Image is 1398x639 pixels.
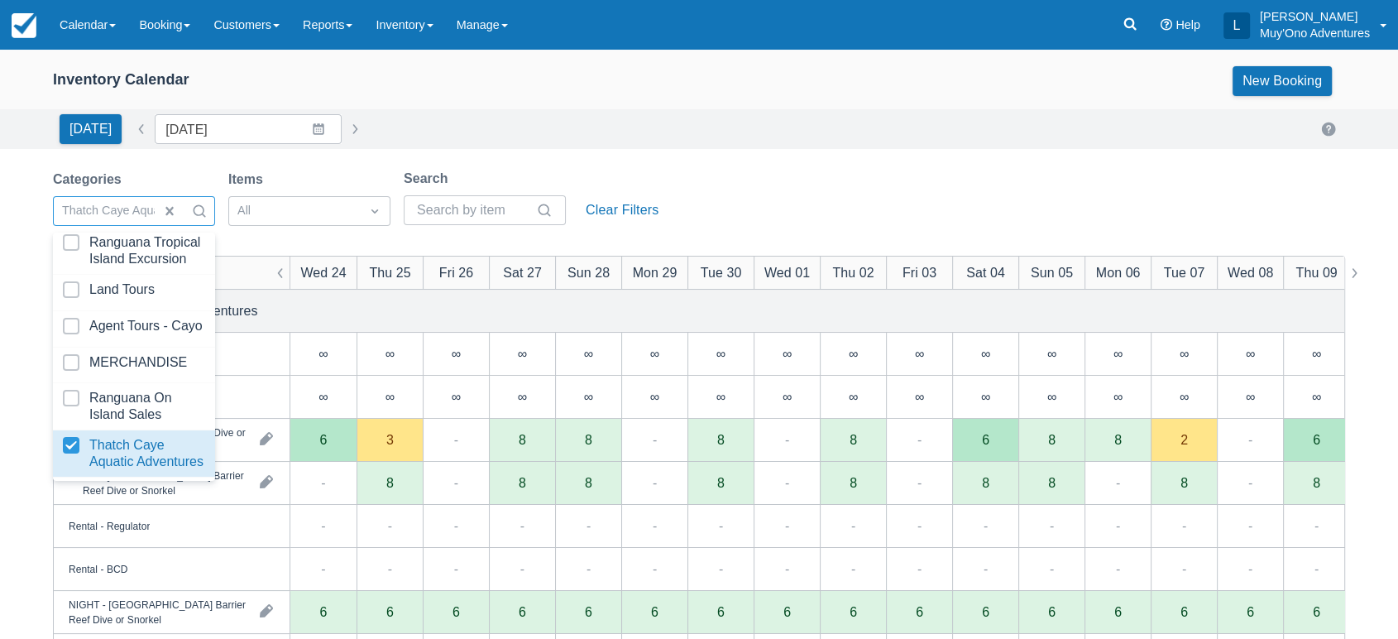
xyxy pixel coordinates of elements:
div: 8 [386,476,394,489]
span: Help [1175,18,1200,31]
div: 8 [1048,476,1056,489]
div: - [984,516,988,536]
div: ∞ [820,333,886,376]
div: - [1050,559,1054,579]
div: ∞ [981,390,990,403]
div: PM - [GEOGRAPHIC_DATA] Barrier Reef Dive or Snorkel [83,468,247,497]
div: - [653,473,657,492]
button: Clear Filters [579,195,665,225]
div: ∞ [1047,390,1056,403]
div: - [454,516,458,536]
div: Tue 07 [1164,262,1205,282]
div: 8 [850,476,857,489]
div: - [785,559,789,579]
div: ∞ [1113,390,1123,403]
div: ∞ [1151,376,1217,419]
div: - [1248,516,1252,536]
div: ∞ [716,347,725,360]
div: - [388,559,392,579]
div: 8 [1180,476,1188,489]
div: ∞ [357,376,423,419]
div: ∞ [716,390,725,403]
div: - [586,559,591,579]
div: 6 [320,605,328,618]
div: 6 [519,605,526,618]
div: - [785,430,789,449]
div: ∞ [452,390,461,403]
div: ∞ [915,390,924,403]
div: ∞ [318,390,328,403]
div: 6 [452,605,460,618]
div: - [586,516,591,536]
div: ∞ [290,376,357,419]
div: 8 [585,433,592,446]
div: ∞ [385,347,395,360]
div: - [1248,559,1252,579]
div: ∞ [1084,333,1151,376]
div: ∞ [1047,347,1056,360]
div: Mon 06 [1096,262,1141,282]
div: Sun 28 [567,262,610,282]
div: 6 [916,605,923,618]
input: Date [155,114,342,144]
div: 6 [555,591,621,634]
div: - [454,559,458,579]
div: - [1182,516,1186,536]
div: 6 [1247,605,1254,618]
div: ∞ [555,376,621,419]
i: Help [1161,19,1172,31]
div: - [785,473,789,492]
div: 6 [651,605,658,618]
div: ∞ [952,376,1018,419]
div: L [1223,12,1250,39]
div: - [851,516,855,536]
div: ∞ [1246,390,1255,403]
div: 6 [1084,591,1151,634]
img: checkfront-main-nav-mini-logo.png [12,13,36,38]
div: - [1116,559,1120,579]
div: - [454,473,458,492]
div: 6 [1048,605,1056,618]
div: 8 [1313,476,1320,489]
button: [DATE] [60,114,122,144]
div: ∞ [915,347,924,360]
div: ∞ [555,333,621,376]
div: ∞ [621,376,687,419]
div: 8 [519,433,526,446]
div: ∞ [1018,333,1084,376]
div: ∞ [1217,333,1283,376]
div: - [917,473,922,492]
label: Categories [53,170,128,190]
div: 6 [687,591,754,634]
div: - [1050,516,1054,536]
div: - [1248,473,1252,492]
div: - [653,559,657,579]
div: Rental - BCD [69,561,127,576]
div: - [1248,430,1252,449]
div: 6 [357,591,423,634]
div: 6 [754,591,820,634]
div: - [520,559,524,579]
div: ∞ [981,347,990,360]
div: - [321,516,325,536]
div: 6 [1283,591,1349,634]
div: - [1314,559,1319,579]
div: ∞ [1312,347,1321,360]
label: Search [404,169,454,189]
div: ∞ [1283,333,1349,376]
div: - [653,516,657,536]
div: - [917,559,922,579]
div: ∞ [1217,376,1283,419]
div: 8 [1114,433,1122,446]
div: 8 [585,476,592,489]
div: 6 [585,605,592,618]
div: ∞ [1283,376,1349,419]
div: - [321,473,325,492]
div: ∞ [489,376,555,419]
div: Sat 04 [966,262,1005,282]
div: - [917,430,922,449]
div: ∞ [489,333,555,376]
div: 8 [982,476,989,489]
div: - [984,559,988,579]
div: - [851,559,855,579]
